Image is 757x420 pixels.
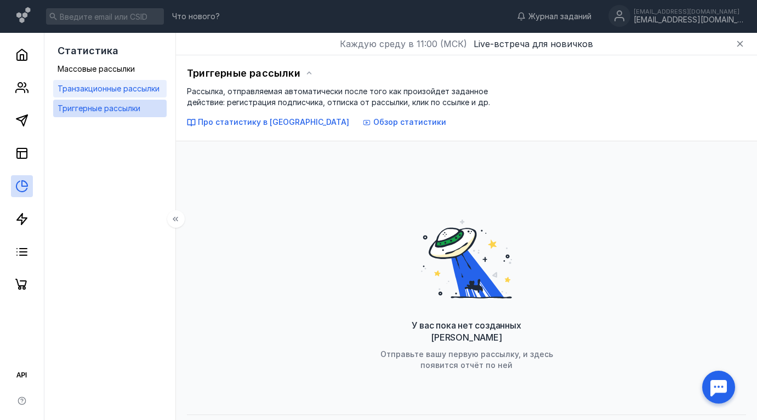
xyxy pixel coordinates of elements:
[384,319,549,343] h3: У вас пока нет созданных [PERSON_NAME]
[474,37,593,50] button: Live-встреча для новичков
[528,11,591,22] span: Журнал заданий
[58,45,118,56] span: Статистика
[373,117,446,126] span: Обзор статистики
[53,100,167,117] a: Триггерные рассылки
[53,60,167,78] a: Массовые рассылки
[53,80,167,97] a: Транзакционные рассылки
[634,15,743,25] div: [EMAIL_ADDRESS][DOMAIN_NAME]
[58,103,140,113] span: Триггерные рассылки
[379,349,554,376] p: Отправьте вашу первую рассылку, и здесь появится отчёт по ней
[634,8,743,15] div: [EMAIL_ADDRESS][DOMAIN_NAME]
[187,117,349,128] button: Про статистику в [GEOGRAPHIC_DATA]
[58,84,160,93] span: Транзакционные рассылки
[167,13,225,20] a: Что нового?
[172,13,220,20] span: Что нового?
[340,37,467,50] span: Каждую среду в 11:00 (МСК)
[198,117,349,126] span: Про статистику в [GEOGRAPHIC_DATA]
[187,67,300,79] span: Триггерные рассылки
[511,11,597,22] a: Журнал заданий
[46,8,164,25] input: Введите email или CSID
[362,117,446,128] button: Обзор статистики
[58,64,135,73] span: Массовые рассылки
[187,87,490,107] span: Рассылка, отправляемая автоматически после того как произойдет заданное действие: регистрация под...
[474,38,593,49] span: Live-встреча для новичков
